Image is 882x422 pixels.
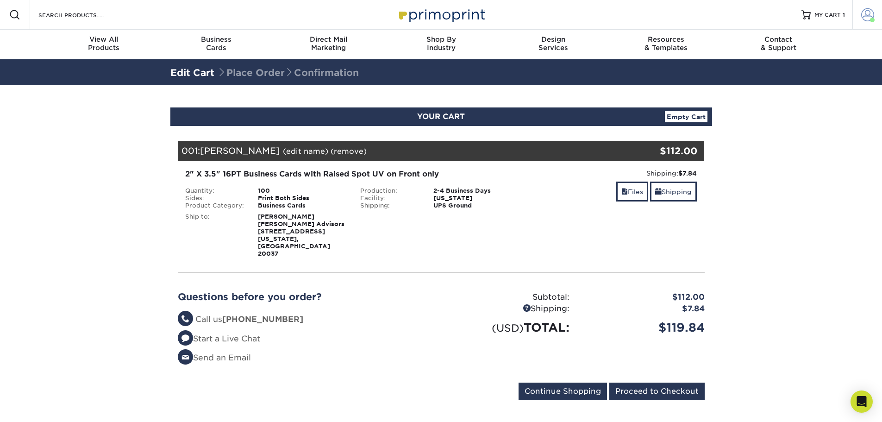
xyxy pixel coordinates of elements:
[492,322,524,334] small: (USD)
[353,187,426,195] div: Production:
[178,187,251,195] div: Quantity:
[251,195,353,202] div: Print Both Sides
[497,35,610,52] div: Services
[417,112,465,121] span: YOUR CART
[843,12,845,18] span: 1
[353,202,426,209] div: Shipping:
[617,144,698,158] div: $112.00
[385,35,497,52] div: Industry
[217,67,359,78] span: Place Order Confirmation
[38,9,128,20] input: SEARCH PRODUCTS.....
[426,187,529,195] div: 2-4 Business Days
[178,213,251,258] div: Ship to:
[178,334,260,343] a: Start a Live Chat
[536,169,697,178] div: Shipping:
[441,291,576,303] div: Subtotal:
[178,353,251,362] a: Send an Email
[395,5,488,25] img: Primoprint
[385,30,497,59] a: Shop ByIndustry
[48,30,160,59] a: View AllProducts
[178,291,434,302] h2: Questions before you order?
[272,35,385,44] span: Direct Mail
[178,202,251,209] div: Product Category:
[610,30,722,59] a: Resources& Templates
[851,391,873,413] div: Open Intercom Messenger
[222,315,303,324] strong: [PHONE_NUMBER]
[272,30,385,59] a: Direct MailMarketing
[251,202,353,209] div: Business Cards
[576,291,712,303] div: $112.00
[160,30,272,59] a: BusinessCards
[814,11,841,19] span: MY CART
[331,147,367,156] a: (remove)
[519,383,607,400] input: Continue Shopping
[178,195,251,202] div: Sides:
[385,35,497,44] span: Shop By
[185,169,522,180] div: 2" X 3.5" 16PT Business Cards with Raised Spot UV on Front only
[178,314,434,326] li: Call us
[48,35,160,44] span: View All
[722,35,835,52] div: & Support
[650,182,697,202] a: Shipping
[441,303,576,315] div: Shipping:
[576,319,712,336] div: $119.84
[610,35,722,52] div: & Templates
[160,35,272,44] span: Business
[200,145,280,156] span: [PERSON_NAME]
[178,141,617,161] div: 001:
[426,202,529,209] div: UPS Ground
[665,111,707,122] a: Empty Cart
[251,187,353,195] div: 100
[655,188,662,195] span: shipping
[722,35,835,44] span: Contact
[441,319,576,336] div: TOTAL:
[258,213,344,257] strong: [PERSON_NAME] [PERSON_NAME] Advisors [STREET_ADDRESS] [US_STATE], [GEOGRAPHIC_DATA] 20037
[497,30,610,59] a: DesignServices
[678,170,697,177] strong: $7.84
[160,35,272,52] div: Cards
[497,35,610,44] span: Design
[283,147,328,156] a: (edit name)
[48,35,160,52] div: Products
[610,35,722,44] span: Resources
[426,195,529,202] div: [US_STATE]
[609,383,705,400] input: Proceed to Checkout
[170,67,214,78] a: Edit Cart
[722,30,835,59] a: Contact& Support
[576,303,712,315] div: $7.84
[272,35,385,52] div: Marketing
[616,182,648,202] a: Files
[621,188,628,195] span: files
[353,195,426,202] div: Facility:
